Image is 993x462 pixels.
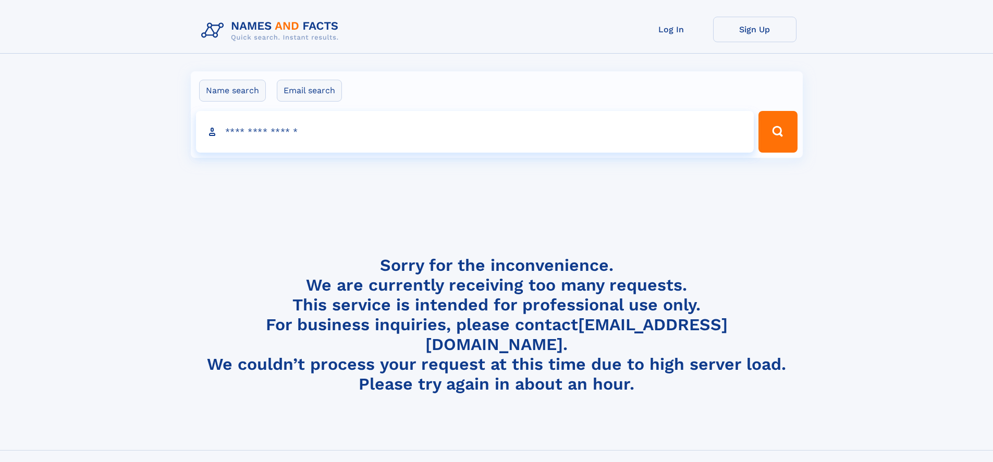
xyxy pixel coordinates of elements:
[277,80,342,102] label: Email search
[713,17,796,42] a: Sign Up
[197,17,347,45] img: Logo Names and Facts
[197,255,796,394] h4: Sorry for the inconvenience. We are currently receiving too many requests. This service is intend...
[425,315,728,354] a: [EMAIL_ADDRESS][DOMAIN_NAME]
[196,111,754,153] input: search input
[630,17,713,42] a: Log In
[199,80,266,102] label: Name search
[758,111,797,153] button: Search Button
